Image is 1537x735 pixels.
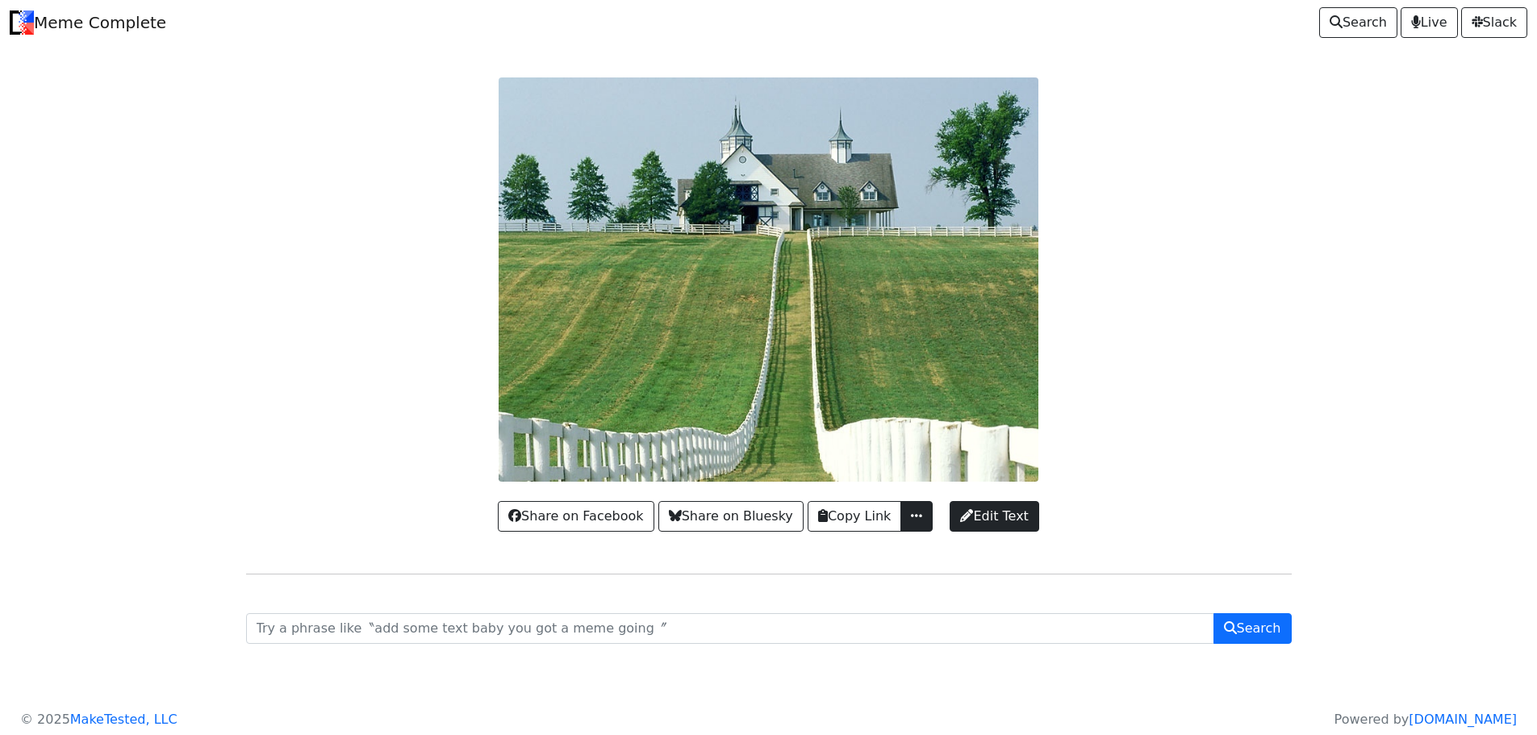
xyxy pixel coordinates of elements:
span: Slack [1472,13,1517,32]
a: Edit Text [950,501,1038,532]
span: Share on Bluesky [669,507,793,526]
span: Search [1224,619,1281,638]
a: Slack [1461,7,1527,38]
span: Edit Text [960,507,1028,526]
a: Search [1319,7,1397,38]
a: Share on Facebook [498,501,654,532]
span: Share on Facebook [508,507,643,526]
a: MakeTested, LLC [70,712,178,727]
a: Meme Complete [10,6,166,39]
a: Live [1401,7,1458,38]
button: Search [1213,613,1292,644]
span: Search [1330,13,1387,32]
span: Live [1411,13,1447,32]
button: Copy Link [808,501,901,532]
p: Powered by [1334,710,1517,729]
img: Meme Complete [10,10,34,35]
p: © 2025 [20,710,178,729]
a: [DOMAIN_NAME] [1409,712,1517,727]
a: Share on Bluesky [658,501,804,532]
input: Try a phrase like〝add some text baby you got a meme going〞 [246,613,1214,644]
